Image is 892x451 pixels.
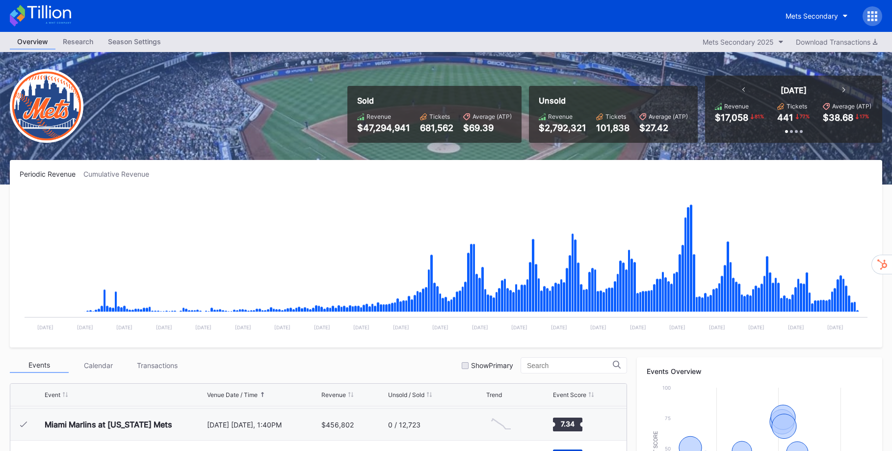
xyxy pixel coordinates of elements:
text: [DATE] [590,324,606,330]
div: Venue Date / Time [207,391,258,398]
button: Mets Secondary 2025 [698,35,788,49]
div: $27.42 [639,123,688,133]
div: 81 % [754,112,765,120]
text: [DATE] [432,324,448,330]
div: 441 [777,112,793,123]
svg: Chart title [486,412,516,437]
a: Season Settings [101,34,168,50]
div: Transactions [128,358,186,373]
text: [DATE] [353,324,369,330]
div: $2,792,321 [539,123,586,133]
div: Event [45,391,60,398]
div: Average (ATP) [472,113,512,120]
div: [DATE] [DATE], 1:40PM [207,421,319,429]
text: [DATE] [274,324,290,330]
text: 75 [665,415,671,421]
div: Tickets [605,113,626,120]
div: Revenue [724,103,749,110]
div: $38.68 [823,112,853,123]
div: [DATE] [781,85,807,95]
a: Overview [10,34,55,50]
text: [DATE] [235,324,251,330]
div: Unsold [539,96,688,106]
div: 17 % [859,112,870,120]
div: Events Overview [647,367,872,375]
a: Research [55,34,101,50]
div: $17,058 [715,112,748,123]
div: Sold [357,96,512,106]
button: Download Transactions [791,35,882,49]
text: [DATE] [77,324,93,330]
text: [DATE] [511,324,527,330]
div: Revenue [367,113,391,120]
text: 100 [662,385,671,391]
div: Download Transactions [796,38,877,46]
div: Events [10,358,69,373]
div: $456,802 [321,421,354,429]
div: Trend [486,391,502,398]
div: Tickets [429,113,450,120]
input: Search [527,362,613,370]
text: [DATE] [669,324,685,330]
div: Revenue [321,391,346,398]
div: Mets Secondary 2025 [703,38,774,46]
text: [DATE] [195,324,211,330]
div: Calendar [69,358,128,373]
div: 681,562 [420,123,453,133]
text: [DATE] [551,324,567,330]
text: [DATE] [314,324,330,330]
div: Cumulative Revenue [83,170,157,178]
div: Unsold / Sold [388,391,424,398]
button: Mets Secondary [778,7,855,25]
text: [DATE] [827,324,843,330]
text: [DATE] [709,324,725,330]
text: [DATE] [156,324,172,330]
div: Show Primary [471,361,513,370]
div: Event Score [553,391,586,398]
text: [DATE] [788,324,804,330]
text: [DATE] [37,324,53,330]
div: $47,294,941 [357,123,410,133]
div: Average (ATP) [832,103,871,110]
img: New-York-Mets-Transparent.png [10,69,83,143]
text: [DATE] [116,324,132,330]
div: Tickets [787,103,807,110]
text: [DATE] [748,324,764,330]
text: [DATE] [393,324,409,330]
div: Miami Marlins at [US_STATE] Mets [45,420,172,429]
div: Periodic Revenue [20,170,83,178]
text: [DATE] [472,324,488,330]
div: Mets Secondary [786,12,838,20]
div: Season Settings [101,34,168,49]
div: Research [55,34,101,49]
div: Revenue [548,113,573,120]
div: 77 % [799,112,811,120]
text: 7.34 [561,420,575,428]
div: Average (ATP) [649,113,688,120]
div: $69.39 [463,123,512,133]
svg: Chart title [20,190,872,338]
text: [DATE] [630,324,646,330]
div: 0 / 12,723 [388,421,420,429]
div: 101,838 [596,123,630,133]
